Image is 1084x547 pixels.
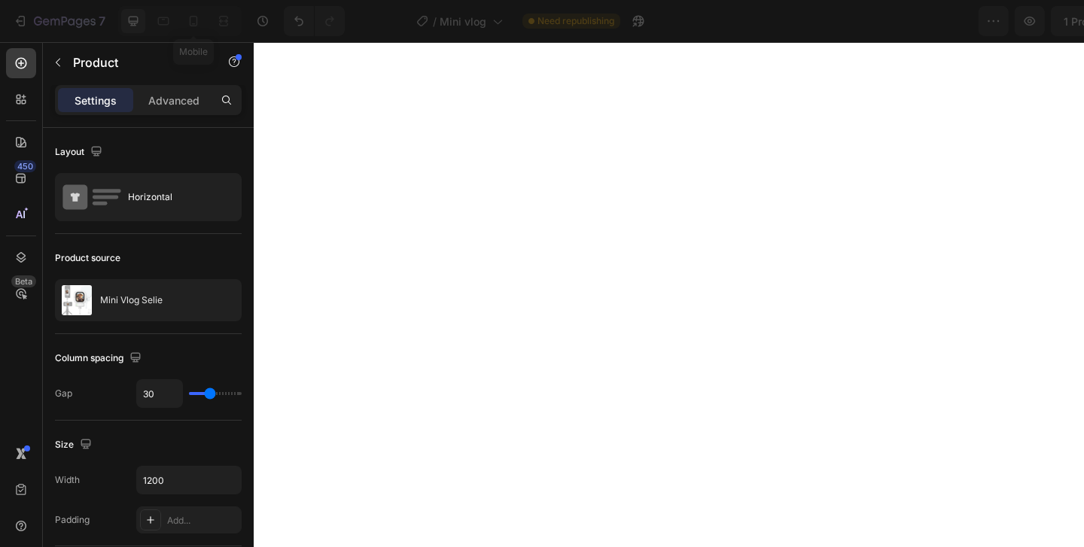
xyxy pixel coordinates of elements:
[75,93,117,108] p: Settings
[537,14,614,28] span: Need republishing
[73,53,201,71] p: Product
[254,42,1084,547] iframe: Design area
[941,15,966,28] span: Save
[148,93,199,108] p: Advanced
[55,435,95,455] div: Size
[137,466,241,494] input: Auto
[55,473,80,487] div: Width
[440,14,486,29] span: Mini vlog
[137,380,182,407] input: Auto
[128,180,220,214] div: Horizontal
[55,513,90,527] div: Padding
[167,514,238,527] div: Add...
[99,12,105,30] p: 7
[1033,473,1069,509] iframe: Intercom live chat
[984,6,1047,36] button: Publish
[928,6,978,36] button: Save
[778,6,922,36] button: 1 product assigned
[55,251,120,265] div: Product source
[62,285,92,315] img: product feature img
[790,14,888,29] span: 1 product assigned
[55,387,72,400] div: Gap
[6,6,112,36] button: 7
[100,295,163,305] p: Mini Vlog Selie
[433,14,437,29] span: /
[14,160,36,172] div: 450
[11,275,36,287] div: Beta
[997,14,1034,29] div: Publish
[284,6,345,36] div: Undo/Redo
[55,348,145,369] div: Column spacing
[55,142,105,163] div: Layout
